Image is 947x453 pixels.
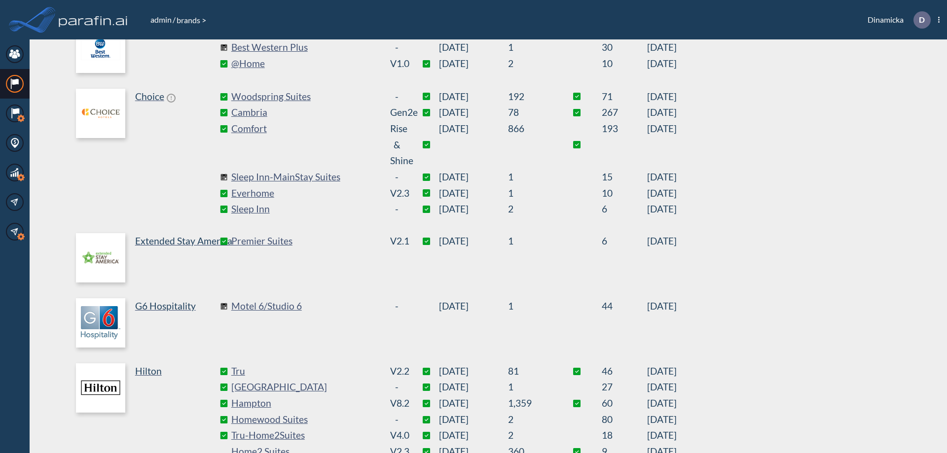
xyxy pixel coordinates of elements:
a: Sleep Inn-MainStay Suites [231,169,379,185]
img: comingSoon [220,44,227,51]
sapn: 27 [602,379,647,395]
a: G6 Hospitality [76,298,224,348]
a: Motel 6/Studio 6 [231,298,379,314]
div: - [390,201,403,217]
span: [DATE] [647,379,677,395]
sapn: 1 [508,169,552,185]
li: / [149,14,176,26]
span: [DATE] [439,363,508,380]
a: [GEOGRAPHIC_DATA] [231,379,379,395]
span: [DATE] [647,39,677,56]
a: Comfort [231,121,379,169]
sapn: 1 [508,379,552,395]
sapn: 866 [508,121,552,169]
div: - [390,169,403,185]
span: [DATE] [439,427,508,444]
sapn: 71 [602,89,647,105]
div: - [390,412,403,428]
sapn: 6 [602,233,647,249]
div: v2.3 [390,185,403,202]
div: Dinamicka [853,11,940,29]
img: logo [76,363,125,413]
span: [DATE] [647,56,677,72]
a: Premier Suites [231,233,379,249]
a: admin [149,15,173,24]
a: Everhome [231,185,379,202]
p: Hilton [135,363,162,380]
p: D [919,15,925,24]
sapn: 1,359 [508,395,552,412]
div: v2.1 [390,233,403,249]
a: @Home [231,56,379,72]
sapn: 6 [602,201,647,217]
span: [DATE] [439,233,508,249]
a: Cambria [231,105,379,121]
span: [DATE] [647,395,677,412]
a: Homewood Suites [231,412,379,428]
a: Sleep Inn [231,201,379,217]
sapn: 1 [508,185,552,202]
p: Extended Stay America [135,233,232,249]
span: [DATE] [647,105,677,121]
sapn: 2 [508,201,552,217]
span: [DATE] [647,298,677,314]
span: brands > [176,15,207,25]
span: ! [167,94,176,103]
img: logo [76,89,125,138]
sapn: 2 [508,427,552,444]
a: Hampton [231,395,379,412]
div: v4.0 [390,427,403,444]
sapn: 1 [508,39,552,56]
sapn: 267 [602,105,647,121]
div: - [390,298,403,314]
sapn: 80 [602,412,647,428]
span: [DATE] [439,39,508,56]
span: [DATE] [647,427,677,444]
a: Best Western Plus [231,39,379,56]
span: [DATE] [439,121,508,169]
img: logo [57,10,130,30]
img: logo [76,233,125,282]
sapn: 15 [602,169,647,185]
sapn: 2 [508,56,552,72]
span: [DATE] [647,185,677,202]
div: - [390,39,403,56]
span: [DATE] [439,412,508,428]
p: Choice [135,89,164,105]
span: [DATE] [647,363,677,380]
p: G6 Hospitality [135,298,196,314]
img: comingSoon [220,174,227,181]
span: [DATE] [439,56,508,72]
span: [DATE] [647,89,677,105]
sapn: 2 [508,412,552,428]
span: [DATE] [439,169,508,185]
div: v8.2 [390,395,403,412]
sapn: 193 [602,121,647,169]
span: [DATE] [439,105,508,121]
sapn: 1 [508,233,552,249]
span: [DATE] [439,298,508,314]
div: - [390,379,403,395]
span: [DATE] [647,233,677,249]
sapn: 30 [602,39,647,56]
sapn: 10 [602,185,647,202]
div: Gen2e [390,105,403,121]
a: Woodspring Suites [231,89,379,105]
span: [DATE] [647,121,677,169]
div: Rise & Shine [390,121,403,169]
a: Extended Stay America [76,233,224,282]
div: v2.2 [390,363,403,380]
span: [DATE] [647,201,677,217]
a: Tru [231,363,379,380]
span: [DATE] [647,412,677,428]
sapn: 78 [508,105,552,121]
sapn: 10 [602,56,647,72]
span: [DATE] [439,395,508,412]
span: [DATE] [439,185,508,202]
span: [DATE] [439,89,508,105]
div: v1.0 [390,56,403,72]
a: Choice! [76,89,224,217]
img: logo [76,24,125,73]
div: - [390,89,403,105]
sapn: 44 [602,298,647,314]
